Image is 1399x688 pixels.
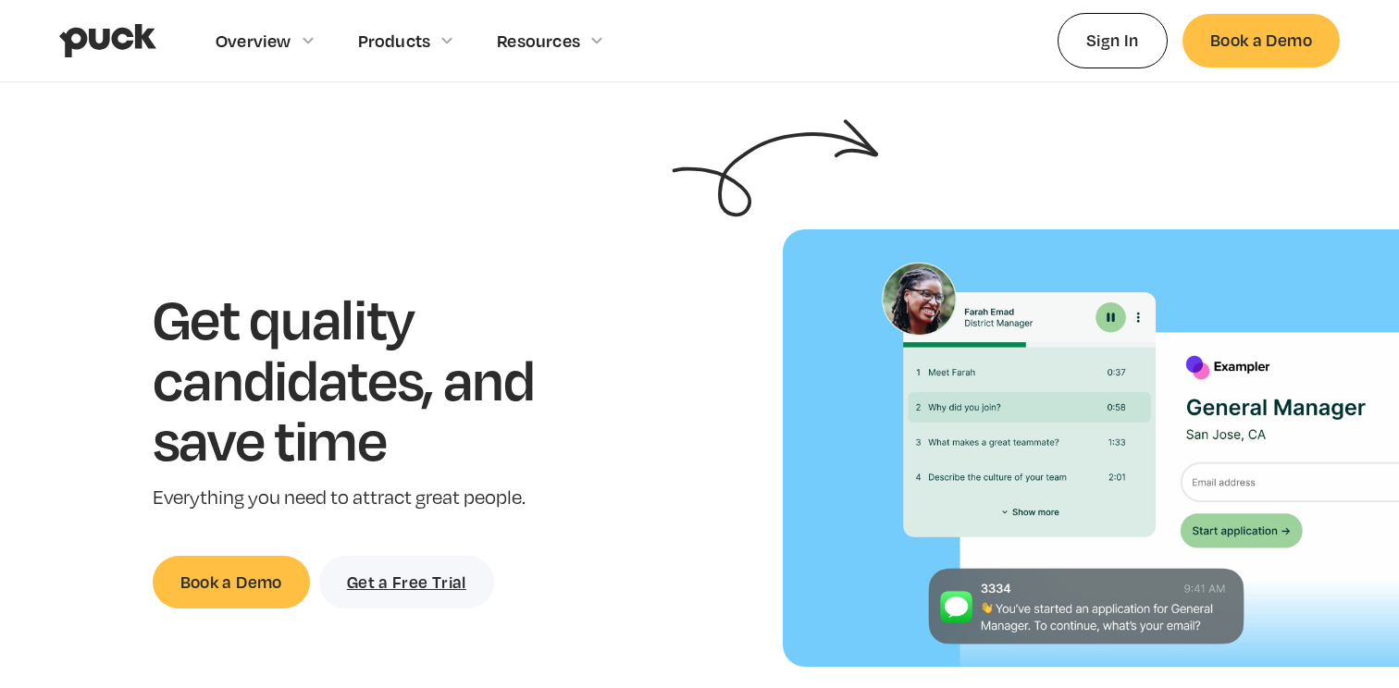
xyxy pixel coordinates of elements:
[1182,14,1340,67] a: Book a Demo
[216,31,291,51] div: Overview
[358,31,431,51] div: Products
[153,485,592,511] p: Everything you need to attract great people.
[153,288,592,470] h1: Get quality candidates, and save time
[153,556,310,608] a: Book a Demo
[497,31,580,51] div: Resources
[319,556,494,608] a: Get a Free Trial
[1058,13,1168,68] a: Sign In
